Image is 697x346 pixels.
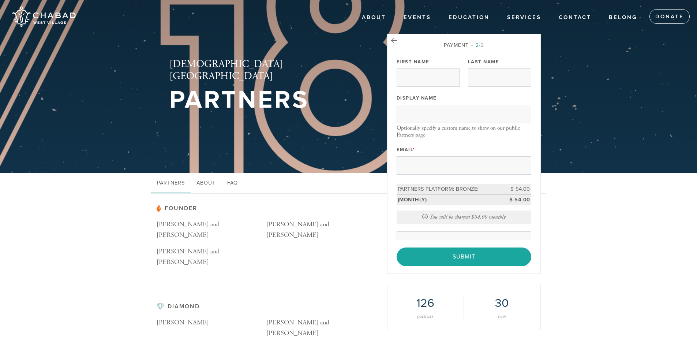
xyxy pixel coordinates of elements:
a: Contact [553,11,597,25]
td: $ 54.00 [498,194,531,205]
label: Display Name [397,95,437,101]
a: Donate [649,9,690,24]
p: [PERSON_NAME] and [PERSON_NAME] [266,317,376,339]
a: FAQ [221,173,244,194]
p: [PERSON_NAME] and [PERSON_NAME] [266,219,376,241]
a: Belong [603,11,643,25]
span: This field is required. [413,147,415,153]
td: $ 54.00 [498,184,531,195]
span: /2 [471,42,484,48]
img: pp-partner.svg [157,205,161,212]
a: About [191,173,221,194]
a: EDUCATION [443,11,495,25]
div: Payment [397,41,531,49]
td: (monthly) [397,194,498,205]
span: [PERSON_NAME] [157,318,209,327]
div: new [475,314,529,319]
h3: Founder [157,205,376,212]
a: Services [502,11,547,25]
span: 2 [476,42,479,48]
label: Last Name [468,59,499,65]
h2: 30 [475,296,529,310]
h2: [DEMOGRAPHIC_DATA][GEOGRAPHIC_DATA] [169,58,363,83]
img: pp-diamond.svg [157,303,164,310]
p: [PERSON_NAME] and [PERSON_NAME] [157,219,266,241]
a: About [356,11,391,25]
a: Partners [151,173,191,194]
h2: 126 [398,296,453,310]
div: Optionally specify a custom name to show on our public Partners page [397,125,531,138]
input: Submit [397,248,531,266]
label: First Name [397,59,430,65]
div: You will be charged $54.00 monthly [397,211,531,224]
h3: Diamond [157,303,376,310]
label: Email [397,146,415,153]
img: Chabad%20West%20Village.png [11,4,76,30]
div: partners [398,314,453,319]
a: Events [398,11,436,25]
td: Partners Platform: Bronze: [397,184,498,195]
h1: Partners [169,88,363,112]
p: [PERSON_NAME] and [PERSON_NAME] [157,246,266,268]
